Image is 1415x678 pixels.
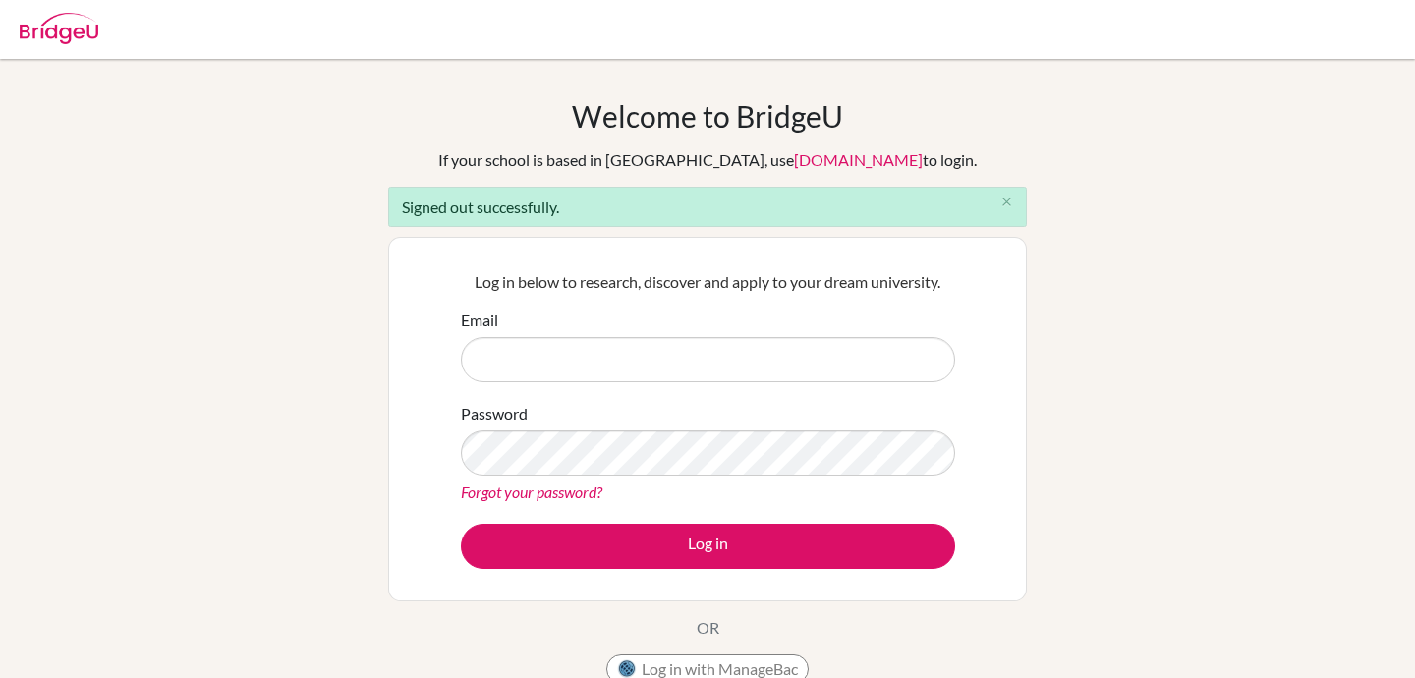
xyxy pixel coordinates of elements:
label: Password [461,402,528,425]
h1: Welcome to BridgeU [572,98,843,134]
a: Forgot your password? [461,482,602,501]
div: If your school is based in [GEOGRAPHIC_DATA], use to login. [438,148,977,172]
button: Close [987,188,1026,217]
a: [DOMAIN_NAME] [794,150,923,169]
button: Log in [461,524,955,569]
p: OR [697,616,719,640]
p: Log in below to research, discover and apply to your dream university. [461,270,955,294]
div: Signed out successfully. [388,187,1027,227]
img: Bridge-U [20,13,98,44]
i: close [999,195,1014,209]
label: Email [461,309,498,332]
